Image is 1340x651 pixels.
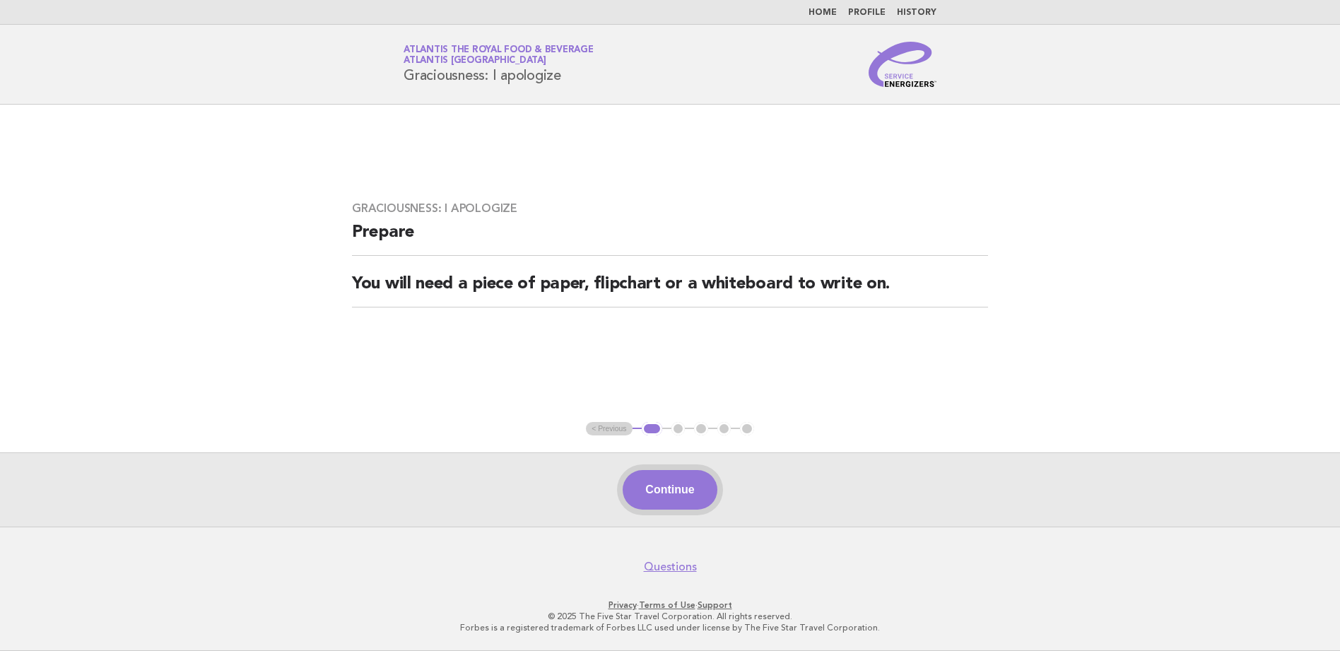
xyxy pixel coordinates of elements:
[639,600,695,610] a: Terms of Use
[869,42,936,87] img: Service Energizers
[698,600,732,610] a: Support
[237,611,1103,622] p: © 2025 The Five Star Travel Corporation. All rights reserved.
[237,622,1103,633] p: Forbes is a registered trademark of Forbes LLC used under license by The Five Star Travel Corpora...
[642,422,662,436] button: 1
[404,45,594,65] a: Atlantis the Royal Food & BeverageAtlantis [GEOGRAPHIC_DATA]
[237,599,1103,611] p: · ·
[623,470,717,510] button: Continue
[352,201,988,216] h3: Graciousness: I apologize
[352,273,988,307] h2: You will need a piece of paper, flipchart or a whiteboard to write on.
[404,46,594,83] h1: Graciousness: I apologize
[352,221,988,256] h2: Prepare
[609,600,637,610] a: Privacy
[809,8,837,17] a: Home
[404,57,546,66] span: Atlantis [GEOGRAPHIC_DATA]
[848,8,886,17] a: Profile
[897,8,936,17] a: History
[644,560,697,574] a: Questions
